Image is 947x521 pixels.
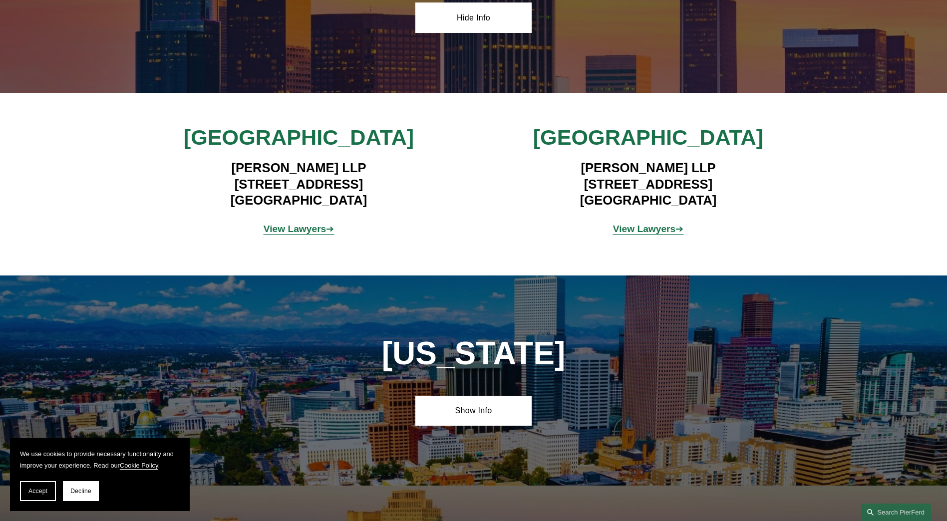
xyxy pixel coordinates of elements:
span: Decline [70,488,91,495]
span: ➔ [613,224,684,234]
a: Cookie Policy [120,462,158,469]
a: Hide Info [415,2,532,32]
h4: [PERSON_NAME] LLP [STREET_ADDRESS] [GEOGRAPHIC_DATA] [503,160,794,208]
a: View Lawyers➔ [613,224,684,234]
button: Decline [63,481,99,501]
strong: View Lawyers [264,224,326,234]
a: View Lawyers➔ [264,224,334,234]
p: We use cookies to provide necessary functionality and improve your experience. Read our . [20,448,180,471]
button: Accept [20,481,56,501]
span: [GEOGRAPHIC_DATA] [184,125,414,149]
section: Cookie banner [10,438,190,511]
span: Accept [28,488,47,495]
a: Search this site [861,504,931,521]
span: ➔ [264,224,334,234]
h4: [PERSON_NAME] LLP [STREET_ADDRESS] [GEOGRAPHIC_DATA] [153,160,444,208]
h1: [US_STATE] [328,335,619,372]
span: [GEOGRAPHIC_DATA] [533,125,763,149]
a: Show Info [415,396,532,426]
strong: View Lawyers [613,224,676,234]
